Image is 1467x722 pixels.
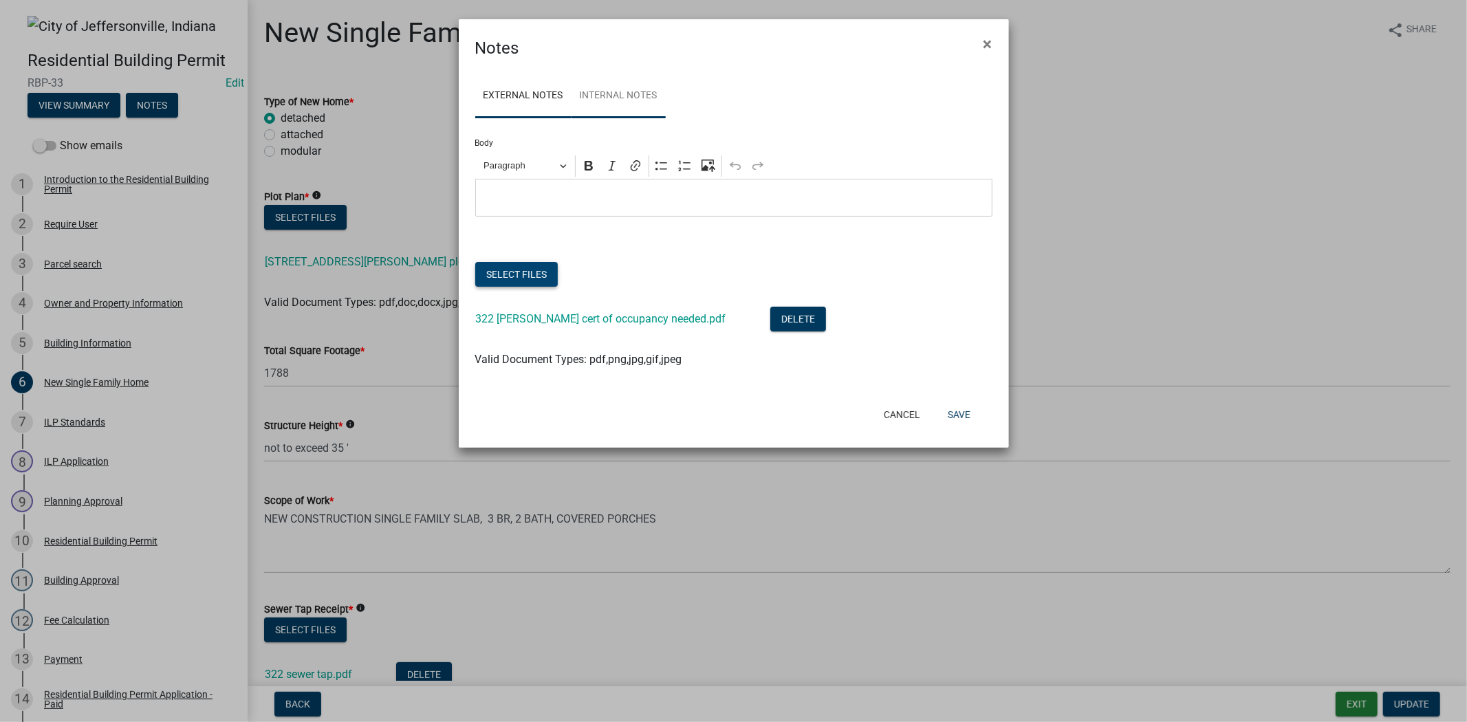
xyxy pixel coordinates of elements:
label: Body [475,139,494,147]
button: Select files [475,262,558,287]
button: Cancel [873,402,931,427]
wm-modal-confirm: Delete Document [770,314,826,327]
span: × [984,34,992,54]
button: Close [972,25,1003,63]
div: Editor toolbar [475,153,992,179]
a: 322 [PERSON_NAME] cert of occupancy needed.pdf [476,312,726,325]
button: Paragraph, Heading [477,155,572,177]
a: External Notes [475,74,572,118]
a: Internal Notes [572,74,666,118]
button: Save [937,402,981,427]
span: Valid Document Types: pdf,png,jpg,gif,jpeg [475,353,682,366]
div: Editor editing area: main. Press Alt+0 for help. [475,179,992,217]
span: Paragraph [483,157,555,174]
h4: Notes [475,36,519,61]
button: Delete [770,307,826,331]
